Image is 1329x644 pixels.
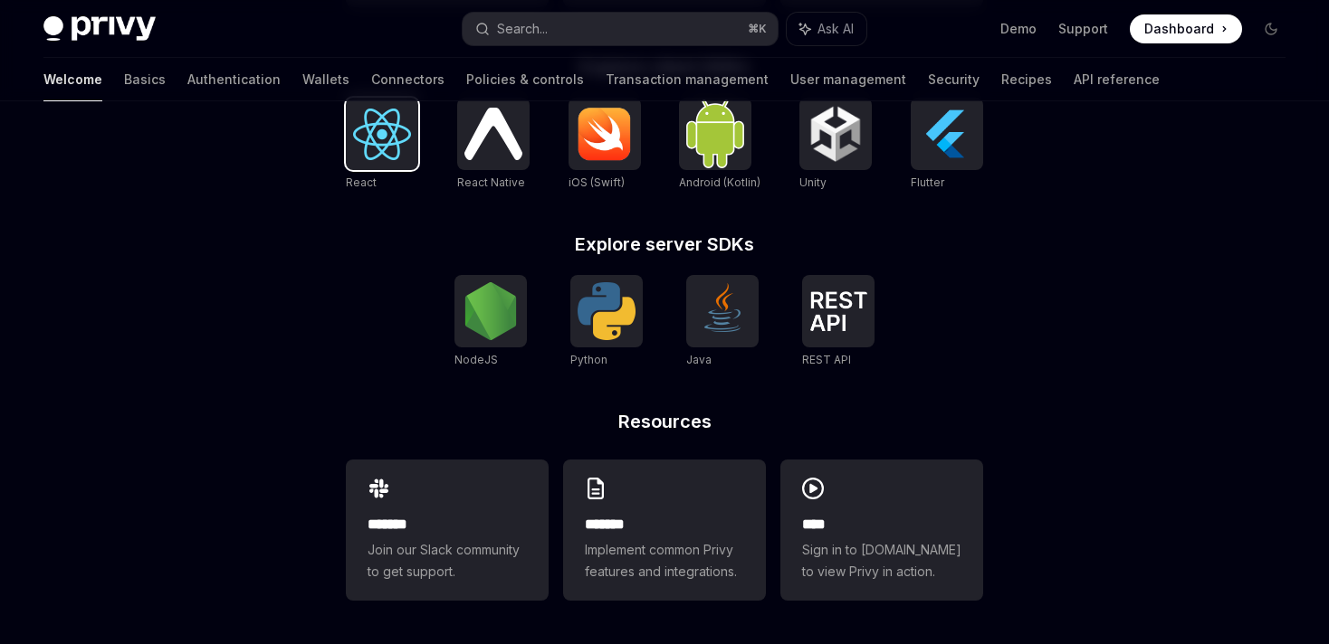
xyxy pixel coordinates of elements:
img: Unity [807,105,865,163]
a: Demo [1000,20,1037,38]
img: Flutter [918,105,976,163]
a: Support [1058,20,1108,38]
a: REST APIREST API [802,275,875,369]
span: Join our Slack community to get support. [368,539,527,582]
a: UnityUnity [799,98,872,192]
span: Java [686,353,712,366]
img: REST API [809,291,867,331]
span: ⌘ K [748,22,767,36]
a: User management [790,58,906,101]
a: PythonPython [570,275,643,369]
a: Transaction management [606,58,769,101]
a: ****Sign in to [DOMAIN_NAME] to view Privy in action. [780,459,983,601]
span: Python [570,353,607,366]
span: React Native [457,175,525,189]
img: Python [578,282,636,340]
a: Wallets [302,58,349,101]
span: Ask AI [817,20,854,38]
a: FlutterFlutter [911,98,983,192]
span: React [346,175,377,189]
a: Authentication [187,58,281,101]
a: React NativeReact Native [457,98,530,192]
a: Security [928,58,980,101]
h2: Resources [346,412,983,431]
span: Android (Kotlin) [679,175,760,189]
span: Sign in to [DOMAIN_NAME] to view Privy in action. [802,539,961,582]
img: NodeJS [462,282,520,340]
a: Recipes [1001,58,1052,101]
span: NodeJS [454,353,498,366]
span: iOS (Swift) [569,175,625,189]
span: Unity [799,175,827,189]
button: Search...⌘K [463,13,779,45]
div: Search... [497,18,548,40]
button: Toggle dark mode [1257,14,1286,43]
a: **** **Implement common Privy features and integrations. [563,459,766,601]
span: Implement common Privy features and integrations. [585,539,744,582]
img: Android (Kotlin) [686,99,744,167]
a: Dashboard [1130,14,1242,43]
h2: Explore server SDKs [346,235,983,253]
a: Welcome [43,58,102,101]
a: Android (Kotlin)Android (Kotlin) [679,98,760,192]
img: React Native [464,108,522,159]
a: API reference [1074,58,1160,101]
span: Dashboard [1144,20,1214,38]
img: dark logo [43,16,156,42]
a: **** **Join our Slack community to get support. [346,459,549,601]
img: Java [693,282,751,340]
span: REST API [802,353,851,366]
a: Basics [124,58,166,101]
img: iOS (Swift) [576,107,634,161]
button: Ask AI [787,13,866,45]
a: Connectors [371,58,445,101]
a: iOS (Swift)iOS (Swift) [569,98,641,192]
span: Flutter [911,175,944,189]
a: Policies & controls [466,58,584,101]
a: NodeJSNodeJS [454,275,527,369]
a: ReactReact [346,98,418,192]
a: JavaJava [686,275,759,369]
img: React [353,109,411,160]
